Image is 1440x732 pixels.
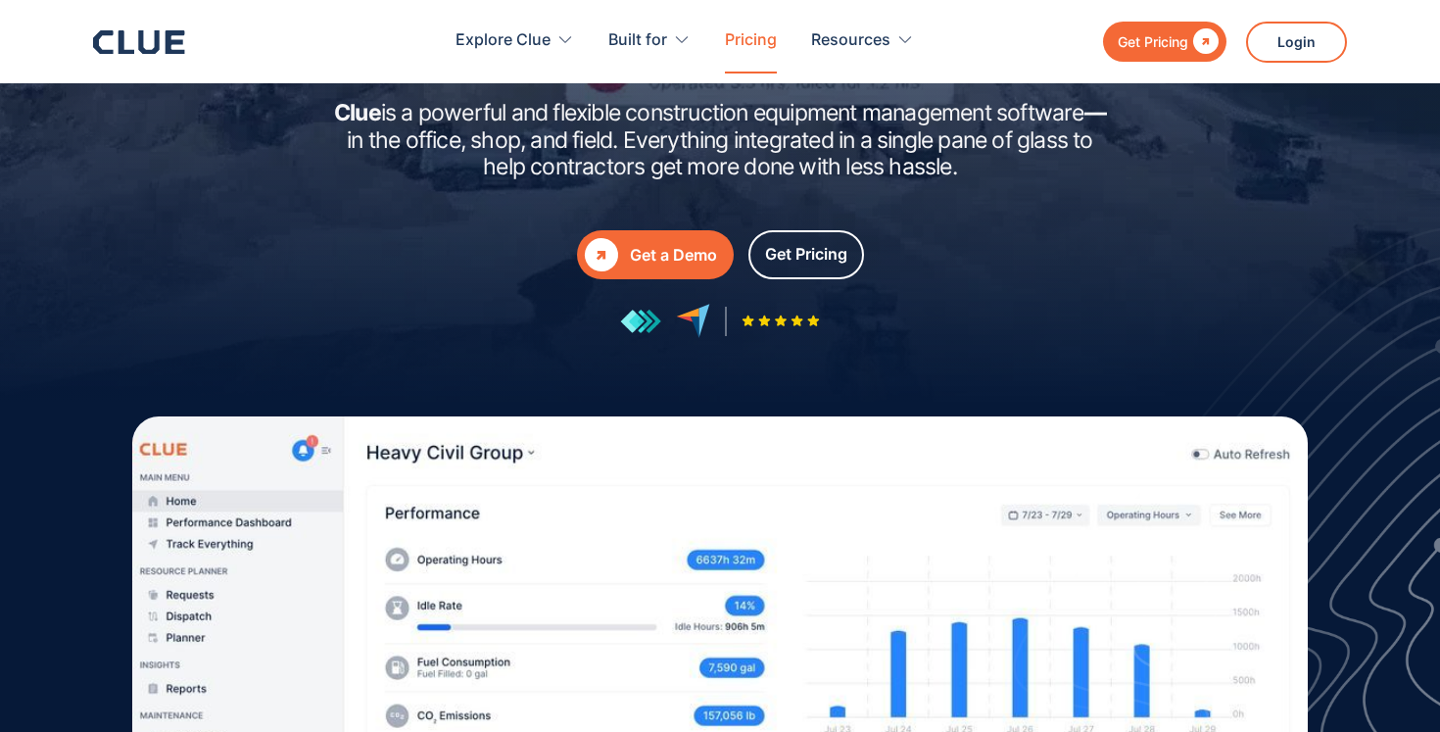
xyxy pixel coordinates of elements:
strong: Clue [334,99,381,126]
div: Get Pricing [765,242,847,267]
div: Get Pricing [1118,29,1188,54]
div: Built for [608,10,691,72]
div:  [585,238,618,271]
a: Get Pricing [1103,22,1226,62]
div: Explore Clue [456,10,574,72]
div: Get a Demo [630,243,717,268]
h2: is a powerful and flexible construction equipment management software in the office, shop, and fi... [328,100,1112,181]
div:  [1188,29,1219,54]
div: Resources [811,10,890,72]
img: Five-star rating icon [742,315,820,327]
a: Pricing [725,10,777,72]
div: Built for [608,10,667,72]
div: Explore Clue [456,10,551,72]
a: Login [1246,22,1347,63]
strong: — [1084,99,1106,126]
div: Resources [811,10,914,72]
img: reviews at getapp [620,309,661,334]
img: reviews at capterra [676,304,710,338]
a: Get Pricing [748,230,864,279]
a: Get a Demo [577,230,734,279]
iframe: Chat Widget [1342,638,1440,732]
